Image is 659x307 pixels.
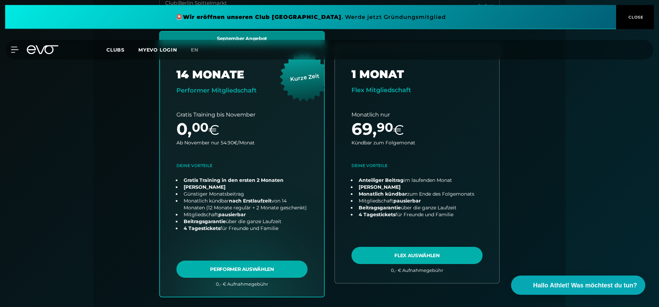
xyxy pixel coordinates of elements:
a: MYEVO LOGIN [138,47,177,53]
a: choose plan [335,45,499,283]
a: Clubs [106,46,138,53]
span: en [191,47,198,53]
button: CLOSE [616,5,654,29]
span: Clubs [106,47,125,53]
a: en [191,46,207,54]
button: Hallo Athlet! Was möchtest du tun? [511,276,645,295]
span: CLOSE [627,14,644,20]
span: Hallo Athlet! Was möchtest du tun? [533,281,637,290]
a: choose plan [160,32,324,297]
